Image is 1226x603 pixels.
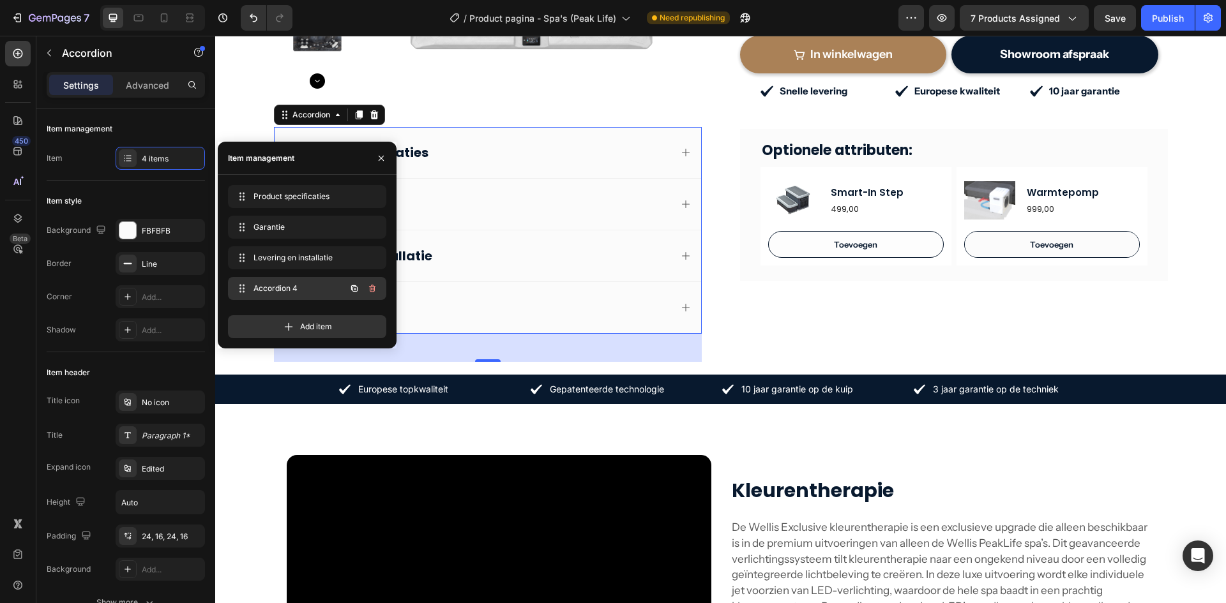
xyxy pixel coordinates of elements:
div: FBFBFB [142,225,202,237]
div: Toevoegen [815,204,858,214]
p: Europese topkwaliteit [143,348,294,359]
span: Add item [300,321,332,332]
span: Product pagina - Spa's (Peak Life) [469,11,616,25]
p: Levering en installatie [72,212,217,228]
p: 3 jaar garantie op de techniek [718,348,868,359]
button: 7 products assigned [960,5,1089,31]
div: Undo/Redo [241,5,292,31]
div: 450 [12,136,31,146]
span: Need republishing [660,12,725,24]
div: Background [47,563,91,575]
div: Title [47,429,63,441]
div: Padding [47,528,94,545]
p: Accordion [62,45,170,61]
input: Auto [116,491,204,514]
button: 7 [5,5,95,31]
span: Accordion 4 [254,283,326,294]
div: Accordion [75,73,117,85]
div: Shadow [47,324,76,336]
div: Item management [47,123,112,135]
span: Garantie [254,221,356,233]
div: Corner [47,291,72,302]
h3: Smart-In Step [614,149,690,165]
span: Product specificaties [254,191,356,202]
iframe: Design area [215,36,1226,603]
div: Border [47,258,72,269]
button: Toevoegen [750,196,924,221]
div: Line [142,258,202,270]
p: 7 [84,10,89,26]
button: Publish [1141,5,1195,31]
p: Europese kwaliteit [699,49,788,62]
button: Save [1094,5,1136,31]
p: Settings [63,78,99,92]
span: Levering en installatie [254,252,356,264]
span: 7 products assigned [971,11,1060,25]
div: Edited [142,463,202,475]
div: Item style [47,195,82,207]
p: 10 jaar garantie [834,49,923,62]
div: Background [47,222,109,239]
div: 499,00 [614,167,690,181]
div: Height [47,494,88,511]
div: Item header [47,367,90,378]
div: Accordion 4 [70,262,155,282]
span: Save [1105,13,1126,24]
div: Add... [142,325,202,336]
p: 10 jaar garantie op de kuip [526,348,677,359]
p: Garantie [72,160,131,177]
div: Publish [1152,11,1184,25]
div: No icon [142,397,202,408]
div: 999,00 [810,167,885,181]
h3: Warmtepomp [810,149,885,165]
div: 24, 16, 24, 16 [142,531,202,542]
div: Paragraph 1* [142,430,202,442]
div: Toevoegen [619,204,662,214]
h2: Kleurentherapie [515,440,940,470]
div: Add... [142,292,202,303]
div: Expand icon [47,461,91,473]
span: / [464,11,467,25]
h2: Optionele attributen: [545,101,932,129]
button: Toevoegen [554,196,728,221]
div: 4 items [142,153,202,165]
p: Snelle levering [564,49,653,62]
p: Gepatenteerde technologie [335,348,485,359]
div: Open Intercom Messenger [1183,540,1213,571]
div: Item [47,153,63,164]
div: Beta [10,234,31,244]
p: Product specificaties [72,108,213,125]
div: Add... [142,564,202,576]
p: Advanced [126,78,169,92]
div: Title icon [47,395,80,406]
div: Item management [228,153,294,164]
